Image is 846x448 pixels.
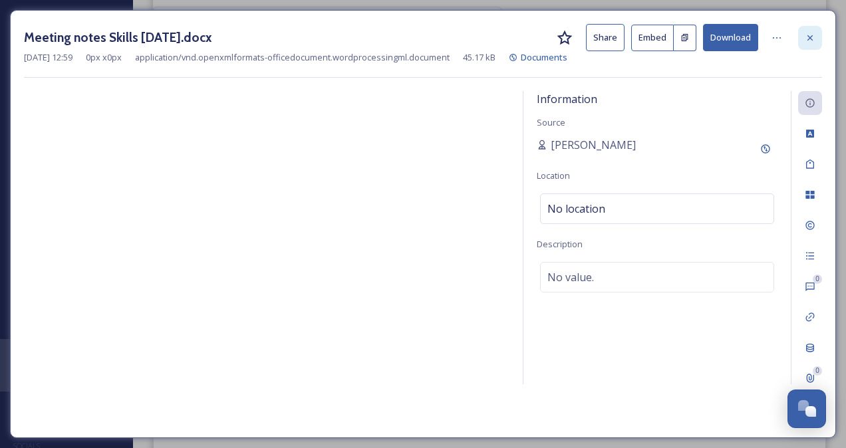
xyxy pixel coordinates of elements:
[813,275,822,284] div: 0
[537,116,565,128] span: Source
[703,24,758,51] button: Download
[537,92,597,106] span: Information
[24,91,509,424] iframe: msdoc-iframe
[551,137,636,153] span: [PERSON_NAME]
[537,238,583,250] span: Description
[135,51,450,64] span: application/vnd.openxmlformats-officedocument.wordprocessingml.document
[787,390,826,428] button: Open Chat
[813,366,822,376] div: 0
[547,269,594,285] span: No value.
[631,25,674,51] button: Embed
[24,28,211,47] h3: Meeting notes Skills [DATE].docx
[537,169,570,181] span: Location
[24,51,72,64] span: [DATE] 12:59
[547,201,605,217] span: No location
[86,51,122,64] span: 0 px x 0 px
[463,51,495,64] span: 45.17 kB
[586,24,625,51] button: Share
[521,51,567,63] span: Documents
